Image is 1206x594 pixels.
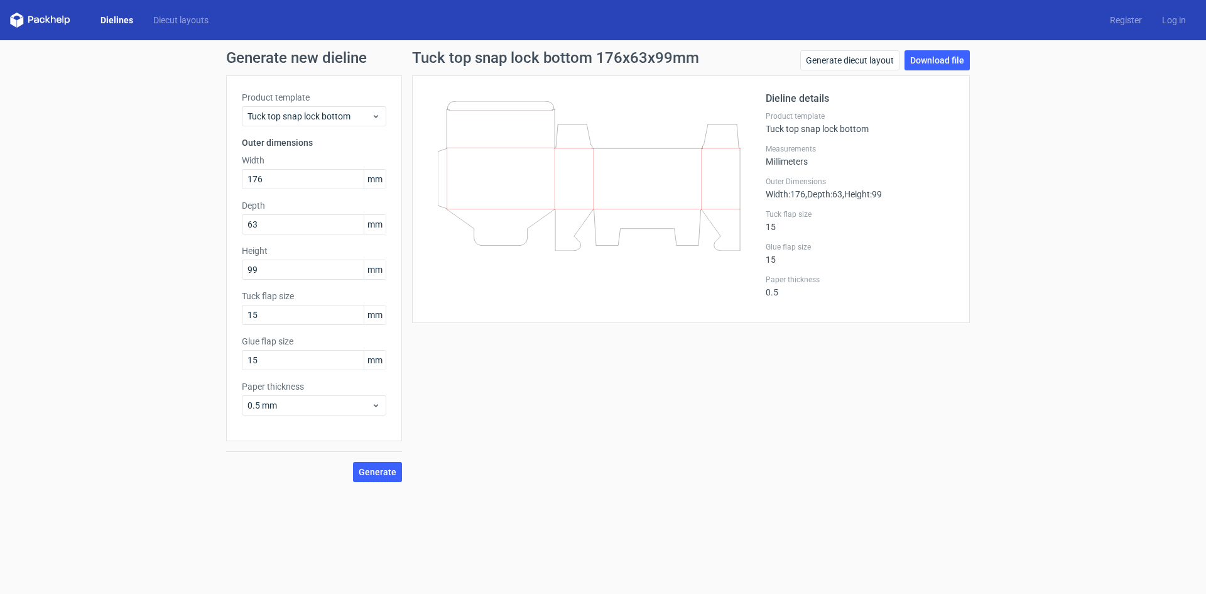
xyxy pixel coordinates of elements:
h2: Dieline details [766,91,954,106]
span: Generate [359,468,396,476]
span: mm [364,260,386,279]
label: Outer Dimensions [766,177,954,187]
h1: Tuck top snap lock bottom 176x63x99mm [412,50,699,65]
a: Generate diecut layout [800,50,899,70]
div: 15 [766,242,954,265]
label: Paper thickness [766,275,954,285]
label: Tuck flap size [766,209,954,219]
span: , Height : 99 [842,189,882,199]
a: Register [1100,14,1152,26]
a: Dielines [90,14,143,26]
label: Width [242,154,386,167]
h3: Outer dimensions [242,136,386,149]
div: 15 [766,209,954,232]
span: mm [364,215,386,234]
label: Tuck flap size [242,290,386,302]
label: Paper thickness [242,380,386,393]
a: Diecut layouts [143,14,219,26]
span: , Depth : 63 [805,189,842,199]
span: Width : 176 [766,189,805,199]
label: Product template [766,111,954,121]
label: Depth [242,199,386,212]
span: Tuck top snap lock bottom [247,110,371,123]
span: mm [364,170,386,189]
label: Glue flap size [766,242,954,252]
label: Glue flap size [242,335,386,348]
h1: Generate new dieline [226,50,980,65]
div: Millimeters [766,144,954,167]
label: Measurements [766,144,954,154]
label: Height [242,245,386,257]
div: 0.5 [766,275,954,297]
span: mm [364,351,386,370]
label: Product template [242,91,386,104]
span: 0.5 mm [247,399,371,412]
div: Tuck top snap lock bottom [766,111,954,134]
a: Log in [1152,14,1196,26]
a: Download file [905,50,970,70]
span: mm [364,305,386,324]
button: Generate [353,462,402,482]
